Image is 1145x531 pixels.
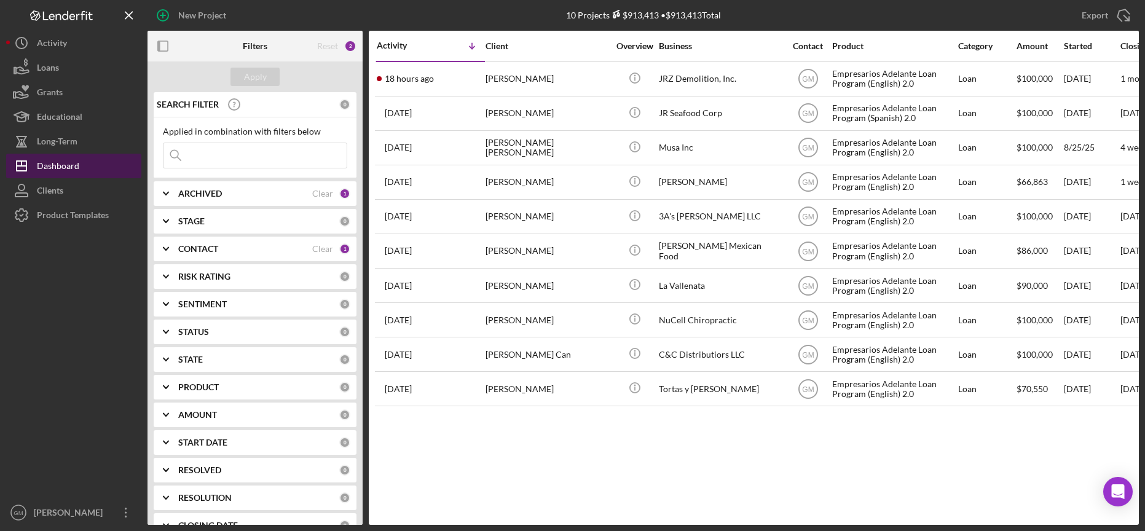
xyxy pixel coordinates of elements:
div: [DATE] [1064,200,1119,233]
div: Loan [958,132,1015,164]
div: $913,413 [610,10,659,20]
b: STATE [178,355,203,364]
div: [DATE] [1064,63,1119,95]
time: 2025-07-23 01:10 [385,246,412,256]
div: 1 [339,188,350,199]
div: Empresarios Adelante Loan Program (English) 2.0 [832,304,955,336]
div: 10 Projects • $913,413 Total [566,10,721,20]
div: Client [486,41,608,51]
button: Grants [6,80,141,104]
div: New Project [178,3,226,28]
div: 1 [339,243,350,254]
text: GM [802,178,814,187]
div: Empresarios Adelante Loan Program (English) 2.0 [832,372,955,405]
time: 2025-07-25 02:09 [385,211,412,221]
div: Empresarios Adelante Loan Program (English) 2.0 [832,63,955,95]
button: GM[PERSON_NAME] [6,500,141,525]
text: GM [802,75,814,84]
div: [PERSON_NAME] [486,200,608,233]
button: Educational [6,104,141,129]
text: GM [802,350,814,359]
b: AMOUNT [178,410,217,420]
text: GM [802,316,814,324]
time: 2025-08-08 15:22 [385,177,412,187]
b: START DATE [178,438,227,447]
div: Clear [312,244,333,254]
span: $100,000 [1017,73,1053,84]
div: Contact [785,41,831,51]
div: Applied in combination with filters below [163,127,347,136]
time: 2025-09-06 18:34 [385,108,412,118]
div: La Vallenata [659,269,782,302]
div: [PERSON_NAME] [486,166,608,199]
div: [DATE] [1064,97,1119,130]
div: Clear [312,189,333,199]
div: Empresarios Adelante Loan Program (English) 2.0 [832,132,955,164]
div: C&C Distributiors LLC [659,338,782,371]
div: [PERSON_NAME] Mexican Food [659,235,782,267]
button: Apply [230,68,280,86]
div: Export [1082,3,1108,28]
b: STATUS [178,327,209,337]
div: 0 [339,437,350,448]
div: 3A's [PERSON_NAME] LLC [659,200,782,233]
text: GM [802,144,814,152]
div: 0 [339,216,350,227]
div: [DATE] [1064,166,1119,199]
div: 0 [339,409,350,420]
span: $70,550 [1017,383,1048,394]
div: Overview [612,41,658,51]
button: Product Templates [6,203,141,227]
div: 2 [344,40,356,52]
text: GM [802,385,814,393]
div: Educational [37,104,82,132]
div: Amount [1017,41,1063,51]
div: Grants [37,80,63,108]
a: Activity [6,31,141,55]
b: CONTACT [178,244,218,254]
text: GM [802,281,814,290]
div: Product Templates [37,203,109,230]
div: Musa Inc [659,132,782,164]
div: 0 [339,382,350,393]
div: Empresarios Adelante Loan Program (English) 2.0 [832,235,955,267]
button: Dashboard [6,154,141,178]
div: [PERSON_NAME] [486,63,608,95]
div: Empresarios Adelante Loan Program (English) 2.0 [832,269,955,302]
div: Started [1064,41,1119,51]
b: CLOSING DATE [178,521,238,530]
text: GM [802,109,814,118]
div: 8/25/25 [1064,132,1119,164]
span: $100,000 [1017,315,1053,325]
div: Loan [958,235,1015,267]
div: Long-Term [37,129,77,157]
span: $100,000 [1017,211,1053,221]
b: RISK RATING [178,272,230,281]
span: $86,000 [1017,245,1048,256]
time: 2025-09-11 21:44 [385,74,434,84]
div: Loan [958,97,1015,130]
div: [DATE] [1064,235,1119,267]
div: 0 [339,299,350,310]
div: 0 [339,326,350,337]
div: [PERSON_NAME] Can [486,338,608,371]
span: $66,863 [1017,176,1048,187]
div: [PERSON_NAME] [486,97,608,130]
button: Export [1069,3,1139,28]
div: 0 [339,520,350,531]
b: SENTIMENT [178,299,227,309]
a: Clients [6,178,141,203]
div: Clients [37,178,63,206]
div: 0 [339,465,350,476]
div: NuCell Chiropractic [659,304,782,336]
div: [PERSON_NAME] [486,235,608,267]
div: 0 [339,271,350,282]
div: Activity [37,31,67,58]
div: Apply [244,68,267,86]
div: Reset [317,41,338,51]
div: Empresarios Adelante Loan Program (English) 2.0 [832,200,955,233]
div: Loan [958,304,1015,336]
